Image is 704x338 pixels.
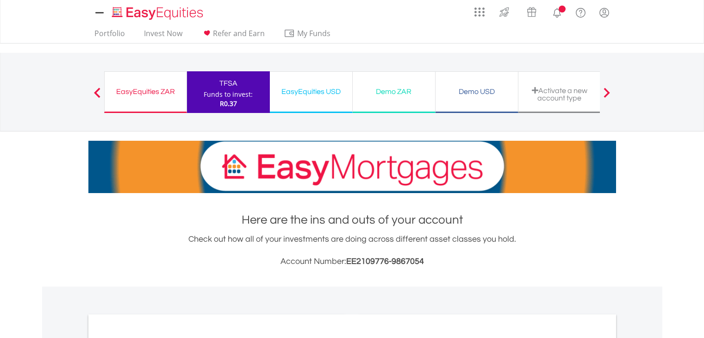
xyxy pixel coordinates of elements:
[524,5,539,19] img: vouchers-v2.svg
[213,28,265,38] span: Refer and Earn
[198,29,268,43] a: Refer and Earn
[110,85,181,98] div: EasyEquities ZAR
[358,85,430,98] div: Demo ZAR
[592,2,616,23] a: My Profile
[524,87,595,102] div: Activate a new account type
[88,233,616,268] div: Check out how all of your investments are doing across different asset classes you hold.
[545,2,569,21] a: Notifications
[468,2,491,17] a: AppsGrid
[220,99,237,108] span: R0.37
[110,6,207,21] img: EasyEquities_Logo.png
[275,85,347,98] div: EasyEquities USD
[204,90,253,99] div: Funds to invest:
[474,7,485,17] img: grid-menu-icon.svg
[88,212,616,228] h1: Here are the ins and outs of your account
[518,2,545,19] a: Vouchers
[88,141,616,193] img: EasyMortage Promotion Banner
[108,2,207,21] a: Home page
[346,257,424,266] span: EE2109776-9867054
[140,29,186,43] a: Invest Now
[193,77,264,90] div: TFSA
[91,29,129,43] a: Portfolio
[441,85,512,98] div: Demo USD
[284,27,344,39] span: My Funds
[497,5,512,19] img: thrive-v2.svg
[569,2,592,21] a: FAQ's and Support
[88,255,616,268] h3: Account Number:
